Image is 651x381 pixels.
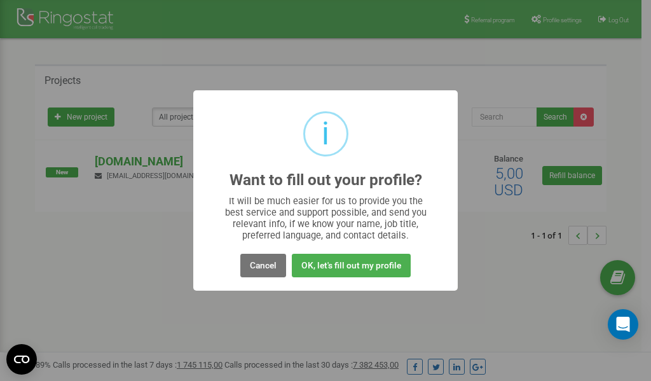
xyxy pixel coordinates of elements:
div: i [322,113,329,155]
button: Open CMP widget [6,344,37,375]
div: Open Intercom Messenger [608,309,638,340]
button: OK, let's fill out my profile [292,254,411,277]
div: It will be much easier for us to provide you the best service and support possible, and send you ... [219,195,433,241]
h2: Want to fill out your profile? [230,172,422,189]
button: Cancel [240,254,286,277]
